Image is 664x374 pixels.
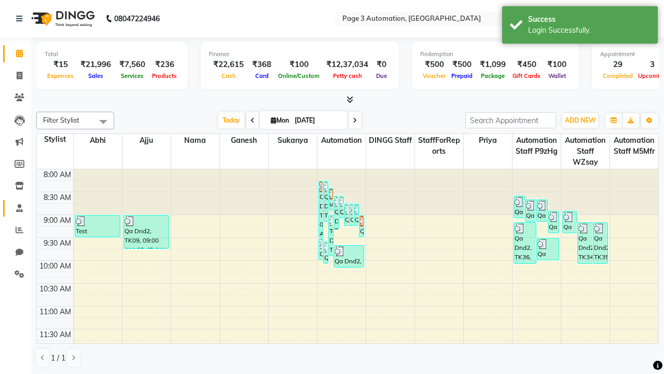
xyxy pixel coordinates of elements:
[75,216,120,237] div: Test DoNotDelete, TK11, 09:00 AM-09:30 AM, Hair Cut By Expert-Men
[248,59,275,71] div: ₹368
[593,223,608,263] div: Qa Dnd2, TK35, 09:10 AM-10:05 AM, Special Hair Wash- Men
[219,72,239,79] span: Cash
[209,50,391,59] div: Finance
[562,113,598,128] button: ADD NEW
[339,196,343,218] div: Qa Dnd2, TK18, 08:35 AM-09:05 AM, Hair cut Below 12 years (Boy)
[41,169,73,180] div: 8:00 AM
[317,134,366,147] span: Automation
[41,192,73,203] div: 8:30 AM
[330,72,365,79] span: Petty cash
[118,72,146,79] span: Services
[563,211,577,233] div: Qa Dnd2, TK27, 08:55 AM-09:25 AM, Hair cut Below 12 years (Boy)
[74,134,122,147] span: Abhi
[329,189,333,210] div: undefined, TK16, 08:25 AM-08:55 AM, Hair cut Below 12 years (Boy)
[324,242,328,263] div: Qa Dnd2, TK37, 09:35 AM-10:05 AM, Hair cut Below 12 years (Boy)
[350,204,354,225] div: Qa Dnd2, TK24, 08:45 AM-09:15 AM, Hair Cut By Expert-Men
[209,59,248,71] div: ₹22,615
[149,59,179,71] div: ₹236
[465,112,556,128] input: Search Appointment
[37,329,73,340] div: 11:30 AM
[528,25,650,36] div: Login Successfully.
[275,59,322,71] div: ₹100
[45,59,76,71] div: ₹15
[37,306,73,317] div: 11:00 AM
[114,4,160,33] b: 08047224946
[420,72,448,79] span: Voucher
[334,246,364,267] div: Qa Dnd2, TK38, 09:40 AM-10:10 AM, Hair cut Below 12 years (Boy)
[578,223,592,263] div: Qa Dnd2, TK34, 09:10 AM-10:05 AM, Special Hair Wash- Men
[514,223,536,263] div: Qa Dnd2, TK36, 09:10 AM-10:05 AM, Special Hair Wash- Men
[37,134,73,145] div: Stylist
[268,116,292,124] span: Mon
[37,284,73,295] div: 10:30 AM
[124,216,169,248] div: Qa Dnd2, TK09, 09:00 AM-09:45 AM, Hair Cut-Men
[543,59,571,71] div: ₹100
[218,112,244,128] span: Today
[537,200,547,221] div: Qa Dnd2, TK21, 08:40 AM-09:10 AM, Hair cut Below 12 years (Boy)
[510,59,543,71] div: ₹450
[322,59,372,71] div: ₹12,37,034
[464,134,512,147] span: Priya
[41,238,73,249] div: 9:30 AM
[359,216,364,237] div: Qa Dnd2, TK29, 09:00 AM-09:30 AM, Hair cut Below 12 years (Boy)
[324,181,328,221] div: Qa Dnd2, TK22, 08:15 AM-09:10 AM, Special Hair Wash- Men
[76,59,115,71] div: ₹21,996
[319,181,323,237] div: Qa Dnd2, TK17, 08:15 AM-09:30 AM, Hair Cut By Expert-Men,Hair Cut-Men
[513,134,561,158] span: Automation Staff p9zHg
[344,204,349,225] div: Qa Dnd2, TK23, 08:45 AM-09:15 AM, Hair Cut By Expert-Men
[600,72,635,79] span: Completed
[510,72,543,79] span: Gift Cards
[43,116,79,124] span: Filter Stylist
[45,72,76,79] span: Expenses
[478,72,507,79] span: Package
[86,72,106,79] span: Sales
[319,238,323,260] div: Qa Dnd2, TK33, 09:30 AM-10:00 AM, Hair Cut By Expert-Men
[45,50,179,59] div: Total
[220,134,268,147] span: Ganesh
[610,134,659,158] span: Automation Staff m5Mfr
[546,72,569,79] span: Wallet
[37,261,73,272] div: 10:00 AM
[561,134,610,169] span: Automation Staff wZsay
[448,59,476,71] div: ₹500
[292,113,343,128] input: 2025-09-01
[253,72,271,79] span: Card
[366,134,414,147] span: DINGG Staff
[449,72,475,79] span: Prepaid
[420,59,448,71] div: ₹500
[171,134,219,147] span: Nama
[525,200,536,221] div: Qa Dnd2, TK20, 08:40 AM-09:10 AM, Hair Cut By Expert-Men
[149,72,179,79] span: Products
[374,72,390,79] span: Due
[115,59,149,71] div: ₹7,560
[51,353,65,364] span: 1 / 1
[329,216,333,256] div: Test DoNotDelete, TK31, 09:00 AM-09:55 AM, Special Hair Wash- Men
[122,134,171,147] span: Ajju
[415,134,463,158] span: StaffForReports
[26,4,98,33] img: logo
[41,215,73,226] div: 9:00 AM
[275,72,322,79] span: Online/Custom
[372,59,391,71] div: ₹0
[476,59,510,71] div: ₹1,099
[565,116,596,124] span: ADD NEW
[528,14,650,25] div: Success
[334,196,338,229] div: Qa Dnd2, TK26, 08:35 AM-09:20 AM, Hair Cut-Men
[514,196,524,218] div: Qa Dnd2, TK19, 08:35 AM-09:05 AM, Hair Cut By Expert-Men
[420,50,571,59] div: Redemption
[548,211,559,233] div: Qa Dnd2, TK28, 08:55 AM-09:25 AM, Hair cut Below 12 years (Boy)
[600,59,635,71] div: 29
[354,204,358,225] div: Qa Dnd2, TK25, 08:45 AM-09:15 AM, Hair Cut By Expert-Men
[269,134,317,147] span: Sukanya
[537,238,559,260] div: Qa Dnd2, TK32, 09:30 AM-10:00 AM, Hair cut Below 12 years (Boy)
